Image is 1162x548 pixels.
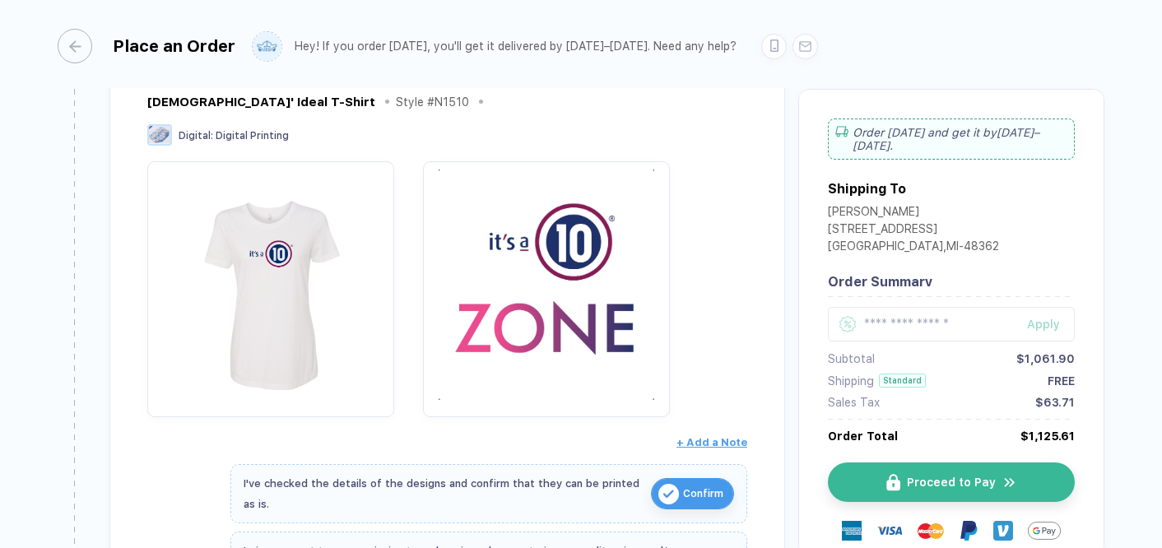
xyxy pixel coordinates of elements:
button: Apply [1006,307,1075,341]
img: express [842,521,862,541]
div: $63.71 [1035,396,1075,409]
img: GPay [1028,514,1061,547]
img: visa [876,518,903,544]
img: master-card [918,518,944,544]
div: I've checked the details of the designs and confirm that they can be printed as is. [244,473,643,514]
div: Shipping To [828,181,906,197]
img: icon [658,484,679,504]
span: + Add a Note [676,436,747,448]
img: icon [886,474,900,491]
div: Style # N1510 [396,95,469,109]
img: user profile [253,32,281,61]
div: FREE [1048,374,1075,388]
div: $1,061.90 [1016,352,1075,365]
div: Shipping [828,374,874,388]
div: Sales Tax [828,396,880,409]
span: Confirm [683,481,723,507]
span: Digital Printing [216,130,289,142]
img: Venmo [993,521,1013,541]
span: Digital : [179,130,213,142]
div: [STREET_ADDRESS] [828,222,999,239]
div: Ladies' Ideal T-Shirt [147,95,375,109]
span: Proceed to Pay [907,476,996,489]
div: $1,125.61 [1020,430,1075,443]
img: 236cb32e-7f5b-4f3c-84fb-2114aa0e8ab5_design_back_1758750725958.jpg [431,170,662,400]
div: Subtotal [828,352,875,365]
div: Order [DATE] and get it by [DATE]–[DATE] . [828,118,1075,160]
img: Digital [147,124,172,146]
div: Standard [879,374,926,388]
img: 236cb32e-7f5b-4f3c-84fb-2114aa0e8ab5_nt_front_1758750725947.jpg [156,170,386,400]
div: Apply [1027,318,1075,331]
button: + Add a Note [676,430,747,456]
div: [PERSON_NAME] [828,205,999,222]
button: iconConfirm [651,478,734,509]
div: Place an Order [113,36,235,56]
div: [GEOGRAPHIC_DATA] , MI - 48362 [828,239,999,257]
button: iconProceed to Payicon [828,462,1075,502]
img: Paypal [959,521,978,541]
div: Order Summary [828,274,1075,290]
div: Hey! If you order [DATE], you'll get it delivered by [DATE]–[DATE]. Need any help? [295,39,737,53]
div: Order Total [828,430,898,443]
img: icon [1002,475,1017,490]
